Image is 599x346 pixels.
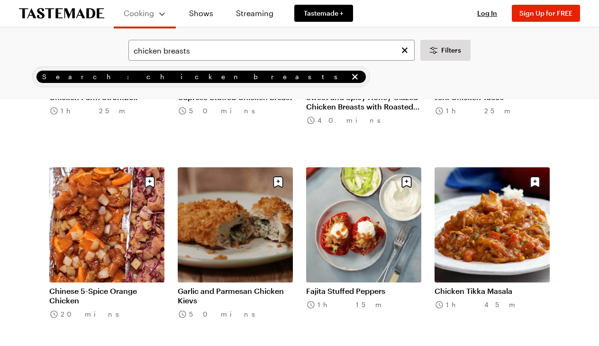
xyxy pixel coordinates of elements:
[141,173,159,191] button: Save recipe
[178,286,293,305] a: Garlic and Parmesan Chicken Kievs
[512,5,580,22] button: Sign Up for FREE
[350,72,360,82] button: remove Search: chicken breasts
[526,173,544,191] button: Save recipe
[42,72,348,82] span: Search: chicken breasts
[49,92,164,102] a: Chicken Parm Stromboli
[420,40,471,61] button: Desktop filters
[477,9,497,17] span: Log In
[435,92,550,102] a: Jerk Chicken Tacos
[399,45,410,55] button: Clear search
[49,286,164,305] a: Chinese 5-Spice Orange Chicken
[294,5,353,22] a: Tastemade +
[19,8,104,19] a: To Tastemade Home Page
[123,4,166,23] button: Cooking
[178,92,293,102] a: Caprese Stuffed Chicken Breast
[468,9,506,18] button: Log In
[306,92,421,111] a: Sweet and Spicy Honey Glazed Chicken Breasts with Roasted Root Vegetables
[441,46,461,55] span: Filters
[306,286,421,296] a: Fajita Stuffed Peppers
[124,9,154,18] span: Cooking
[269,173,287,191] button: Save recipe
[519,9,572,17] span: Sign Up for FREE
[304,9,344,18] span: Tastemade +
[398,173,416,191] button: Save recipe
[435,286,550,296] a: Chicken Tikka Masala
